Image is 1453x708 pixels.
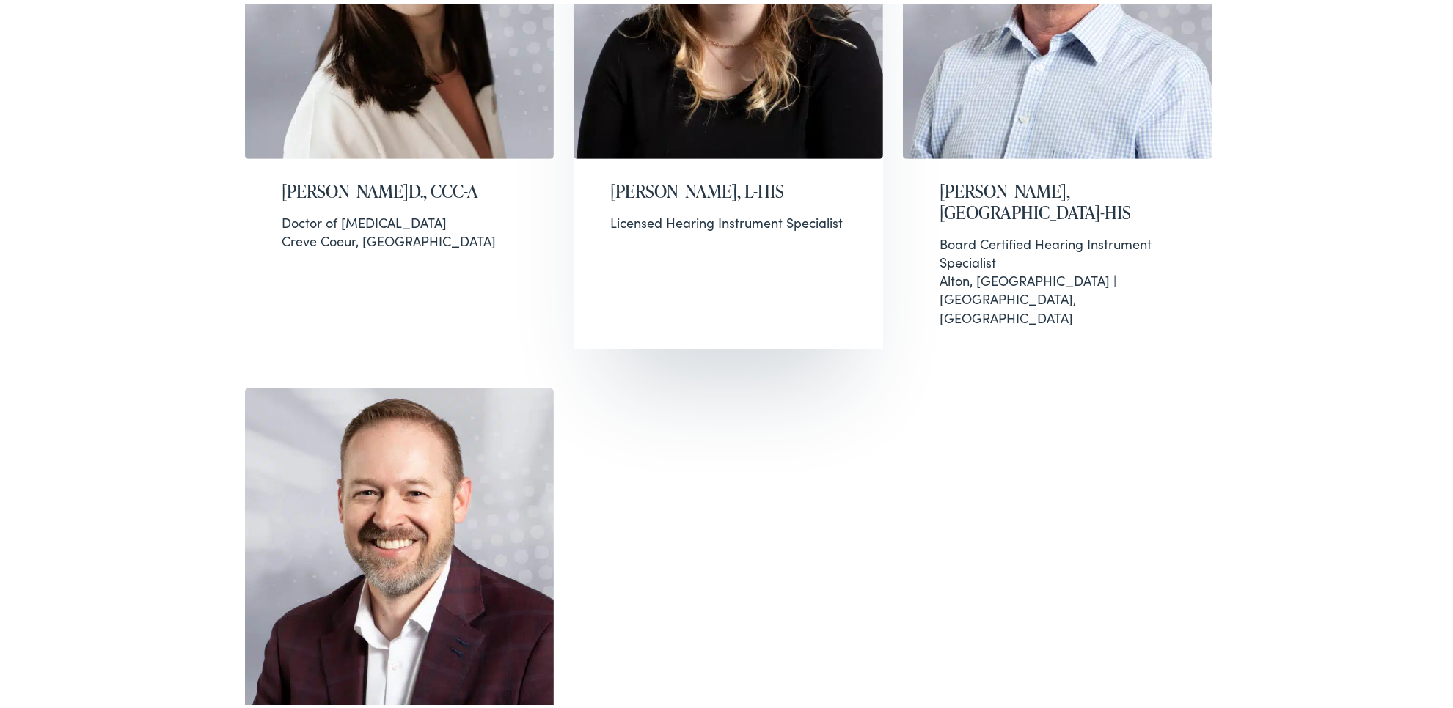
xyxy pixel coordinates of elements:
div: Creve Coeur, [GEOGRAPHIC_DATA] [282,210,518,246]
h2: [PERSON_NAME], [GEOGRAPHIC_DATA]-HIS [940,177,1176,220]
div: Licensed Hearing Instrument Specialist [610,210,846,228]
h2: [PERSON_NAME], L-HIS [610,177,846,199]
div: Doctor of [MEDICAL_DATA] [282,210,518,228]
h2: [PERSON_NAME]D., CCC-A [282,177,518,199]
div: Alton, [GEOGRAPHIC_DATA] | [GEOGRAPHIC_DATA], [GEOGRAPHIC_DATA] [940,231,1176,323]
div: Board Certified Hearing Instrument Specialist [940,231,1176,268]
